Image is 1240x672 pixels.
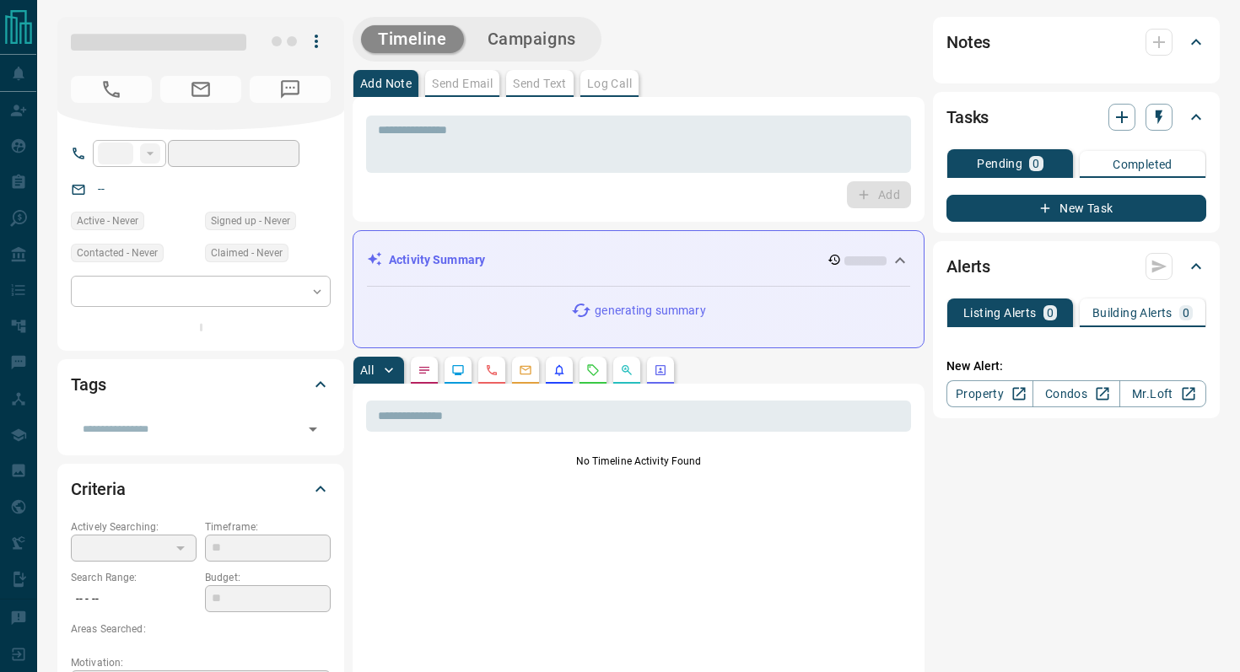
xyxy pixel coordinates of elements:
[471,25,593,53] button: Campaigns
[71,621,331,637] p: Areas Searched:
[977,158,1022,169] p: Pending
[946,97,1206,137] div: Tasks
[1092,307,1173,319] p: Building Alerts
[418,363,431,377] svg: Notes
[71,364,331,405] div: Tags
[1032,380,1119,407] a: Condos
[71,371,105,398] h2: Tags
[360,78,412,89] p: Add Note
[71,476,126,503] h2: Criteria
[71,469,331,509] div: Criteria
[451,363,465,377] svg: Lead Browsing Activity
[946,29,990,56] h2: Notes
[946,104,989,131] h2: Tasks
[620,363,633,377] svg: Opportunities
[1113,159,1173,170] p: Completed
[367,245,910,276] div: Activity Summary
[160,76,241,103] span: No Email
[205,570,331,585] p: Budget:
[71,519,197,535] p: Actively Searching:
[1047,307,1054,319] p: 0
[205,519,331,535] p: Timeframe:
[553,363,566,377] svg: Listing Alerts
[211,212,290,229] span: Signed up - Never
[946,358,1206,375] p: New Alert:
[71,76,152,103] span: No Number
[71,570,197,585] p: Search Range:
[963,307,1037,319] p: Listing Alerts
[250,76,331,103] span: No Number
[1119,380,1206,407] a: Mr.Loft
[360,364,374,376] p: All
[71,585,197,613] p: -- - --
[389,251,485,269] p: Activity Summary
[485,363,499,377] svg: Calls
[586,363,600,377] svg: Requests
[77,212,138,229] span: Active - Never
[366,454,911,469] p: No Timeline Activity Found
[946,22,1206,62] div: Notes
[301,417,325,441] button: Open
[77,245,158,261] span: Contacted - Never
[361,25,464,53] button: Timeline
[98,182,105,196] a: --
[946,246,1206,287] div: Alerts
[519,363,532,377] svg: Emails
[71,655,331,670] p: Motivation:
[1032,158,1039,169] p: 0
[946,195,1206,222] button: New Task
[595,302,705,320] p: generating summary
[1183,307,1189,319] p: 0
[946,380,1033,407] a: Property
[946,253,990,280] h2: Alerts
[211,245,283,261] span: Claimed - Never
[654,363,667,377] svg: Agent Actions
